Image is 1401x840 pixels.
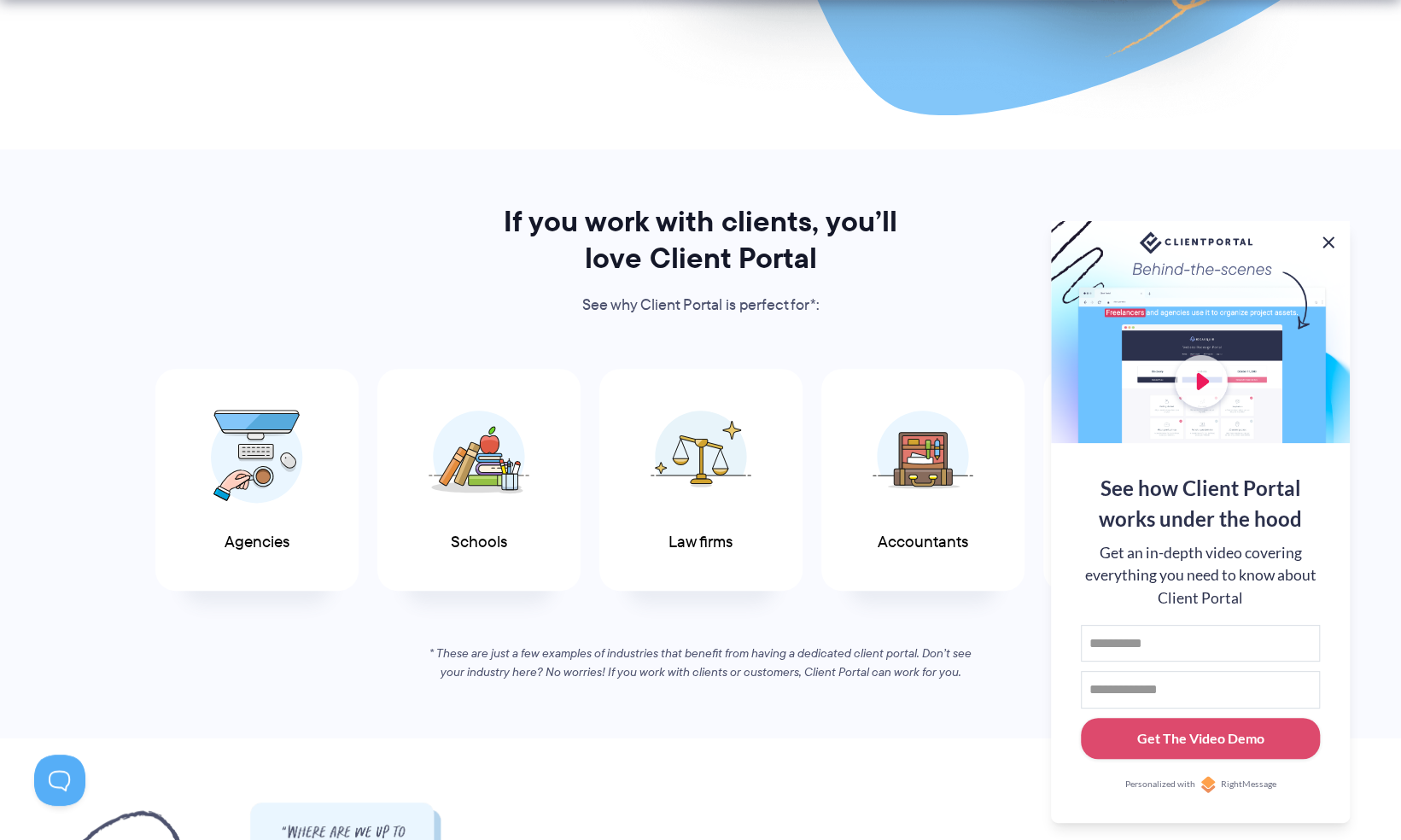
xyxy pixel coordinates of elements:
[451,534,507,551] span: Schools
[34,755,85,806] iframe: Toggle Customer Support
[1124,778,1194,791] span: Personalized with
[429,645,972,680] em: * These are just a few examples of industries that benefit from having a dedicated client portal....
[155,369,359,592] a: Agencies
[1081,718,1320,760] button: Get The Video Demo
[481,203,921,277] h2: If you work with clients, you’ll love Client Portal
[1081,776,1320,793] a: Personalized withRightMessage
[821,369,1024,592] a: Accountants
[668,534,733,551] span: Law firms
[1137,728,1264,749] div: Get The Video Demo
[878,534,968,551] span: Accountants
[481,293,921,318] p: See why Client Portal is perfect for*:
[1221,778,1276,791] span: RightMessage
[599,369,803,592] a: Law firms
[1043,369,1246,592] a: Coaches
[377,369,581,592] a: Schools
[1081,542,1320,610] div: Get an in-depth video covering everything you need to know about Client Portal
[225,534,289,551] span: Agencies
[1200,776,1217,793] img: Personalized with RightMessage
[1081,473,1320,534] div: See how Client Portal works under the hood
